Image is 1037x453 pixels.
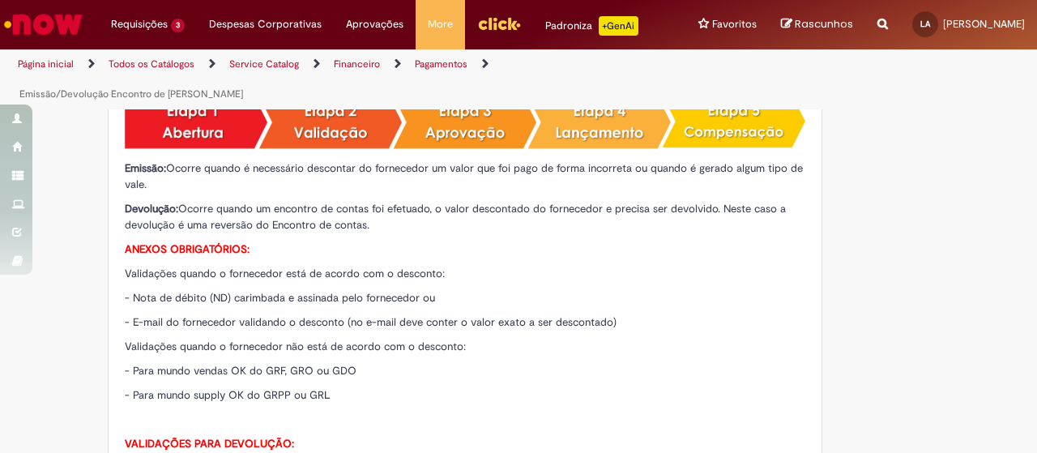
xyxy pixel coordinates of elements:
span: Validações quando o fornecedor não está de acordo com o desconto: [125,340,466,353]
span: Aprovações [346,16,403,32]
span: Ocorre quando um encontro de contas foi efetuado, o valor descontado do fornecedor e precisa ser ... [125,202,786,232]
span: Requisições [111,16,168,32]
ul: Trilhas de página [12,49,679,109]
strong: Emissão: [125,161,166,175]
span: - E-mail do fornecedor validando o desconto (no e-mail deve conter o valor exato a ser descontado) [125,315,617,329]
span: More [428,16,453,32]
span: Despesas Corporativas [209,16,322,32]
span: - Para mundo vendas OK do GRF, GRO ou GDO [125,364,356,378]
span: - Nota de débito (ND) carimbada e assinada pelo fornecedor ou [125,291,435,305]
div: Padroniza [545,16,638,36]
a: Todos os Catálogos [109,58,194,71]
span: - Para mundo supply OK do GRPP ou GRL [125,388,331,402]
a: Service Catalog [229,58,299,71]
span: 3 [171,19,185,32]
strong: Devolução: [125,202,178,216]
a: Emissão/Devolução Encontro de [PERSON_NAME] [19,88,243,100]
p: +GenAi [599,16,638,36]
span: Rascunhos [795,16,853,32]
strong: ANEXOS OBRIGATÓRIOS: [125,242,250,256]
a: Pagamentos [415,58,467,71]
span: [PERSON_NAME] [943,17,1025,31]
a: Rascunhos [781,17,853,32]
span: Validações quando o fornecedor está de acordo com o desconto: [125,267,445,280]
img: ServiceNow [2,8,85,41]
a: Página inicial [18,58,74,71]
img: click_logo_yellow_360x200.png [477,11,521,36]
span: Ocorre quando é necessário descontar do fornecedor um valor que foi pago de forma incorreta ou qu... [125,161,803,191]
strong: VALIDAÇÕES PARA DEVOLUÇÃO: [125,437,294,451]
span: Favoritos [712,16,757,32]
a: Financeiro [334,58,380,71]
span: LA [920,19,930,29]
